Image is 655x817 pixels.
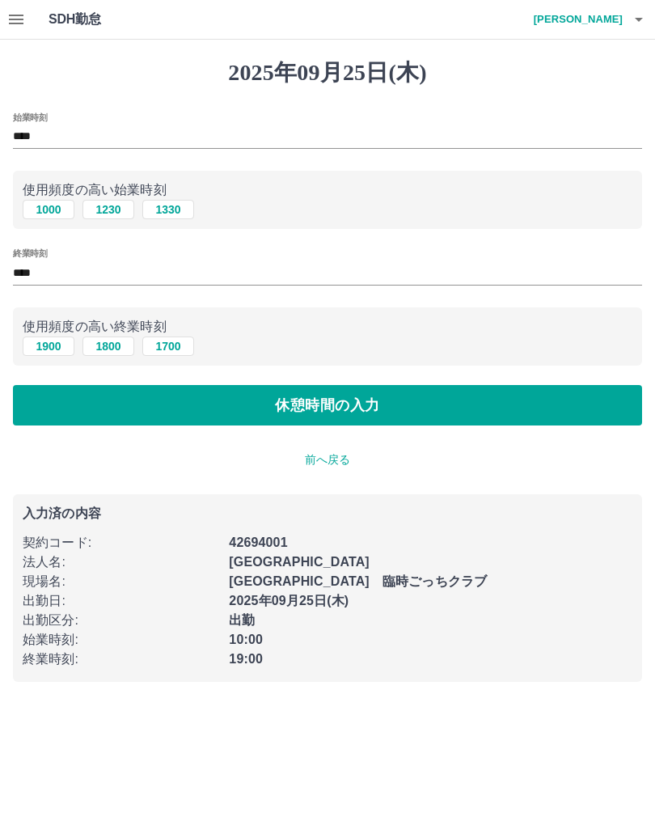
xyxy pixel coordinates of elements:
[142,337,194,356] button: 1700
[23,650,219,669] p: 終業時刻 :
[23,552,219,572] p: 法人名 :
[23,591,219,611] p: 出勤日 :
[229,613,255,627] b: 出勤
[23,611,219,630] p: 出勤区分 :
[229,574,487,588] b: [GEOGRAPHIC_DATA] 臨時ごっちクラブ
[23,572,219,591] p: 現場名 :
[23,630,219,650] p: 始業時刻 :
[23,533,219,552] p: 契約コード :
[229,633,263,646] b: 10:00
[13,111,47,123] label: 始業時刻
[23,317,632,337] p: 使用頻度の高い終業時刻
[229,594,349,607] b: 2025年09月25日(木)
[23,507,632,520] p: 入力済の内容
[13,248,47,260] label: 終業時刻
[229,652,263,666] b: 19:00
[23,337,74,356] button: 1900
[142,200,194,219] button: 1330
[23,200,74,219] button: 1000
[13,59,642,87] h1: 2025年09月25日(木)
[229,535,287,549] b: 42694001
[23,180,632,200] p: 使用頻度の高い始業時刻
[82,200,134,219] button: 1230
[13,385,642,425] button: 休憩時間の入力
[13,451,642,468] p: 前へ戻る
[229,555,370,569] b: [GEOGRAPHIC_DATA]
[82,337,134,356] button: 1800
